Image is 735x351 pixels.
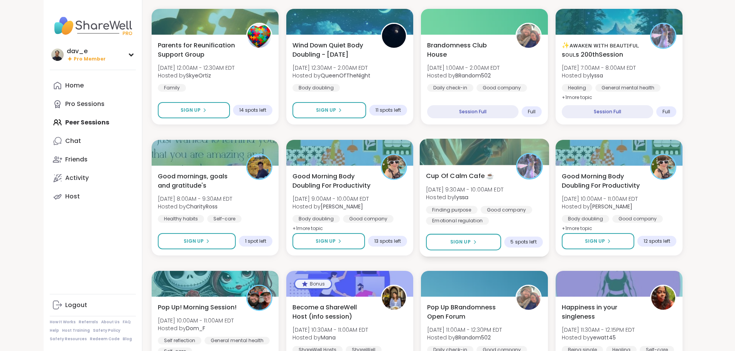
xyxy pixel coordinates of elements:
a: Pro Sessions [50,95,136,113]
span: Hosted by [562,334,635,341]
div: Self-care [207,215,242,223]
span: Pop Up! Morning Session! [158,303,237,312]
span: Sign Up [181,107,201,114]
img: Adrienne_QueenOfTheDawn [382,155,406,179]
img: BRandom502 [517,24,541,48]
a: Home [50,76,136,95]
span: 11 spots left [375,107,401,113]
span: Hosted by [292,334,368,341]
b: lyssa [455,193,468,201]
div: Daily check-in [427,84,473,92]
b: CharityRoss [186,203,218,210]
span: [DATE] 11:00AM - 12:30PM EDT [427,326,502,334]
span: 14 spots left [239,107,266,113]
span: [DATE] 9:30AM - 10:00AM EDT [426,185,504,193]
b: BRandom502 [455,72,491,79]
img: yewatt45 [651,286,675,310]
div: Finding purpose [426,206,478,213]
img: lyssa [517,154,541,178]
img: CharityRoss [247,155,271,179]
div: Good company [343,215,394,223]
div: Good company [476,84,527,92]
span: Sign Up [316,107,336,114]
a: About Us [101,319,120,325]
span: Full [662,109,670,115]
span: Good Morning Body Doubling For Productivity [562,172,642,190]
span: ✨ᴀᴡᴀᴋᴇɴ ᴡɪᴛʜ ʙᴇᴀᴜᴛɪғᴜʟ sᴏᴜʟs 200thSession [562,41,642,59]
span: Hosted by [292,72,370,79]
div: Logout [65,301,87,309]
span: Hosted by [427,334,502,341]
span: Wind Down Quiet Body Doubling - [DATE] [292,41,372,59]
span: Hosted by [158,72,235,79]
span: Hosted by [426,193,504,201]
span: Pro Member [74,56,106,62]
img: Mana [382,286,406,310]
span: [DATE] 1:00AM - 2:00AM EDT [427,64,500,72]
span: [DATE] 10:30AM - 11:00AM EDT [292,326,368,334]
div: Body doubling [292,84,340,92]
span: [DATE] 10:00AM - 11:00AM EDT [158,317,234,324]
span: Become a ShareWell Host (info session) [292,303,372,321]
b: QueenOfTheNight [321,72,370,79]
img: ShareWell Nav Logo [50,12,136,39]
span: Hosted by [292,203,369,210]
img: lyssa [651,24,675,48]
span: Sign Up [585,238,605,245]
b: Dom_F [186,324,205,332]
button: Sign Up [292,233,365,249]
div: Healing [562,84,592,92]
img: Adrienne_QueenOfTheDawn [651,155,675,179]
span: Hosted by [427,72,500,79]
a: Logout [50,296,136,314]
button: Sign Up [562,233,634,249]
img: QueenOfTheNight [382,24,406,48]
span: [DATE] 8:00AM - 9:30AM EDT [158,195,232,203]
span: [DATE] 9:00AM - 10:00AM EDT [292,195,369,203]
div: Pro Sessions [65,100,105,108]
b: BRandom502 [455,334,491,341]
div: Healthy habits [158,215,204,223]
span: [DATE] 12:00AM - 12:30AM EDT [158,64,235,72]
div: Activity [65,174,89,182]
img: BRandom502 [517,286,541,310]
a: Activity [50,169,136,187]
a: How It Works [50,319,76,325]
div: Self reflection [158,337,201,344]
span: Brandomness Club House [427,41,507,59]
div: Body doubling [292,215,340,223]
b: [PERSON_NAME] [590,203,632,210]
span: 1 spot left [245,238,266,244]
a: Safety Policy [93,328,120,333]
span: Hosted by [562,203,638,210]
span: [DATE] 11:30AM - 12:15PM EDT [562,326,635,334]
span: Sign Up [184,238,204,245]
span: 5 spots left [510,239,536,245]
a: Help [50,328,59,333]
span: Full [528,109,536,115]
span: [DATE] 12:30AM - 2:00AM EDT [292,64,370,72]
b: yewatt45 [590,334,616,341]
div: Good company [480,206,532,213]
span: Good mornings, goals and gratitude's [158,172,238,190]
b: Mana [321,334,336,341]
a: Safety Resources [50,336,87,342]
div: Bonus [295,280,331,288]
button: Sign Up [426,234,501,250]
span: Sign Up [316,238,336,245]
img: Dom_F [247,286,271,310]
span: 12 spots left [644,238,670,244]
a: Chat [50,132,136,150]
img: SkyeOrtiz [247,24,271,48]
span: Sign Up [450,238,470,245]
b: lyssa [590,72,603,79]
div: Good company [612,215,663,223]
span: [DATE] 10:00AM - 11:00AM EDT [562,195,638,203]
a: Host Training [62,328,90,333]
span: Happiness in your singleness [562,303,642,321]
span: Hosted by [158,324,234,332]
div: Body doubling [562,215,609,223]
span: 13 spots left [374,238,401,244]
a: Blog [123,336,132,342]
div: Session Full [562,105,653,118]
